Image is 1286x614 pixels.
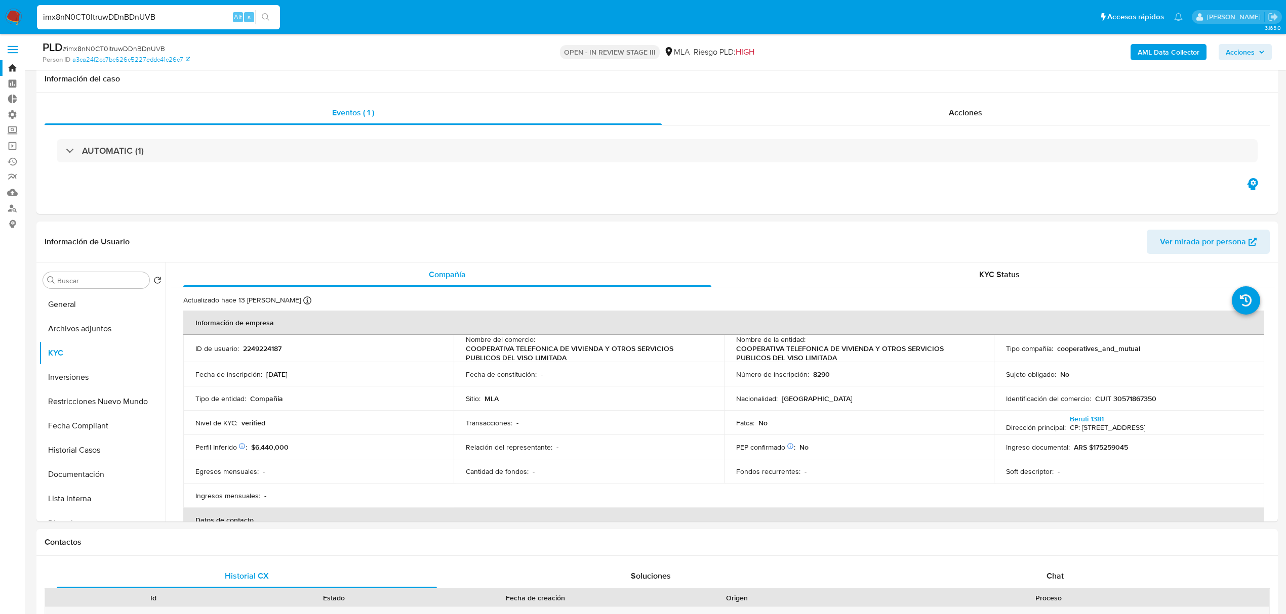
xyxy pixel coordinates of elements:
[979,269,1020,280] span: KYC Status
[694,47,754,58] span: Riesgo PLD:
[39,317,166,341] button: Archivos adjuntos
[1074,443,1128,452] p: ARS $175259045
[1207,12,1264,22] p: andres.vilosio@mercadolibre.com
[736,344,978,362] p: COOPERATIVA TELEFONICA DE VIVIENDA Y OTROS SERVICIOS PUBLICOS DEL VISO LIMITADA
[39,414,166,438] button: Fecha Compliant
[242,418,265,427] p: verified
[541,370,543,379] p: -
[43,39,63,55] b: PLD
[516,418,518,427] p: -
[255,10,276,24] button: search-icon
[736,467,800,476] p: Fondos recurrentes :
[1006,443,1070,452] p: Ingreso documental :
[1138,44,1199,60] b: AML Data Collector
[485,394,499,403] p: MLA
[782,394,853,403] p: [GEOGRAPHIC_DATA]
[834,593,1262,603] div: Proceso
[466,418,512,427] p: Transacciones :
[799,443,809,452] p: No
[631,570,671,582] span: Soluciones
[45,537,1270,547] h1: Contactos
[1095,394,1156,403] p: CUIT 30571867350
[736,394,778,403] p: Nacionalidad :
[1060,370,1069,379] p: No
[1006,467,1054,476] p: Soft descriptor :
[1131,44,1207,60] button: AML Data Collector
[1006,423,1066,432] p: Dirección principal :
[1047,570,1064,582] span: Chat
[243,344,282,353] p: 2249224187
[1160,230,1246,254] span: Ver mirada por persona
[183,311,1264,335] th: Información de empresa
[248,12,251,22] span: s
[1219,44,1272,60] button: Acciones
[39,511,166,535] button: Direcciones
[225,570,269,582] span: Historial CX
[1268,12,1278,22] a: Salir
[250,394,283,403] p: Compañia
[949,107,982,118] span: Acciones
[805,467,807,476] p: -
[1006,370,1056,379] p: Sujeto obligado :
[466,344,708,362] p: COOPERATIVA TELEFONICA DE VIVIENDA Y OTROS SERVICIOS PUBLICOS DEL VISO LIMITADA
[1057,344,1140,353] p: cooperatives_and_mutual
[560,45,660,59] p: OPEN - IN REVIEW STAGE III
[466,335,535,344] p: Nombre del comercio :
[1226,44,1255,60] span: Acciones
[39,292,166,317] button: General
[758,418,768,427] p: No
[183,508,1264,532] th: Datos de contacto
[664,47,690,58] div: MLA
[736,443,795,452] p: PEP confirmado :
[39,341,166,365] button: KYC
[736,46,754,58] span: HIGH
[82,145,144,156] h3: AUTOMATIC (1)
[431,593,639,603] div: Fecha de creación
[736,370,809,379] p: Número de inscripción :
[1006,394,1091,403] p: Identificación del comercio :
[1174,13,1183,21] a: Notificaciones
[195,467,259,476] p: Egresos mensuales :
[251,593,417,603] div: Estado
[251,442,289,452] span: $6,440,000
[63,43,165,54] span: # imx8nN0CT0ltruwDDnBDnUVB
[654,593,820,603] div: Origen
[736,418,754,427] p: Fatca :
[195,491,260,500] p: Ingresos mensuales :
[195,344,239,353] p: ID de usuario :
[429,269,466,280] span: Compañía
[466,370,537,379] p: Fecha de constitución :
[195,418,237,427] p: Nivel de KYC :
[47,276,55,284] button: Buscar
[736,335,806,344] p: Nombre de la entidad :
[39,365,166,389] button: Inversiones
[264,491,266,500] p: -
[72,55,190,64] a: a3ca24f2cc7bc626c5227eddc41c26c7
[266,370,288,379] p: [DATE]
[57,276,145,285] input: Buscar
[1058,467,1060,476] p: -
[39,438,166,462] button: Historial Casos
[332,107,374,118] span: Eventos ( 1 )
[1006,344,1053,353] p: Tipo compañía :
[556,443,558,452] p: -
[466,443,552,452] p: Relación del representante :
[1107,12,1164,22] span: Accesos rápidos
[1070,423,1145,432] h4: CP: [STREET_ADDRESS]
[466,467,529,476] p: Cantidad de fondos :
[195,443,247,452] p: Perfil Inferido :
[45,74,1270,84] h1: Información del caso
[234,12,242,22] span: Alt
[37,11,280,24] input: Buscar usuario o caso...
[39,389,166,414] button: Restricciones Nuevo Mundo
[813,370,830,379] p: 8290
[466,394,480,403] p: Sitio :
[195,370,262,379] p: Fecha de inscripción :
[45,237,130,247] h1: Información de Usuario
[153,276,162,287] button: Volver al orden por defecto
[195,394,246,403] p: Tipo de entidad :
[533,467,535,476] p: -
[57,139,1258,162] div: AUTOMATIC (1)
[1070,414,1104,424] a: Beruti 1381
[263,467,265,476] p: -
